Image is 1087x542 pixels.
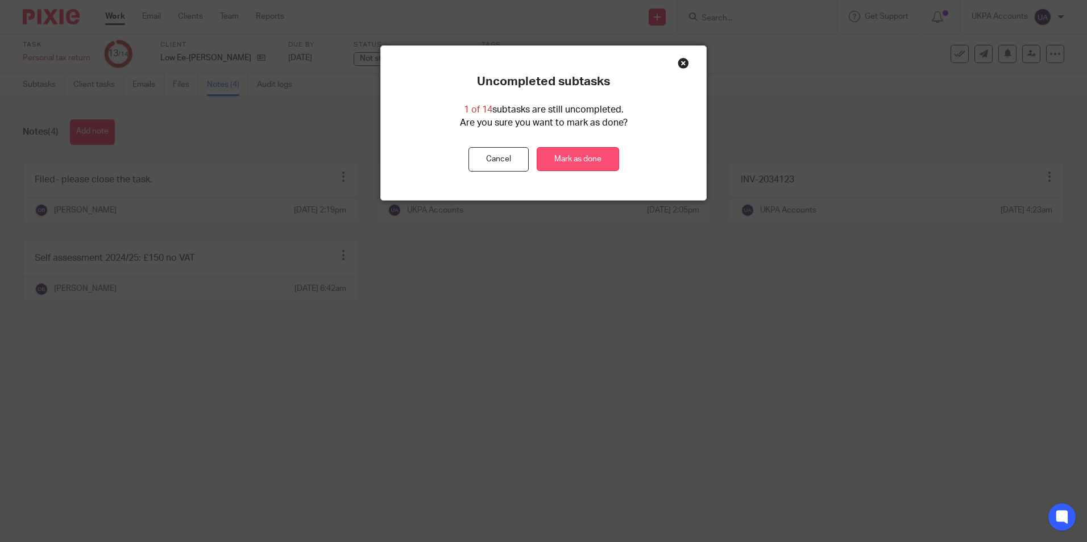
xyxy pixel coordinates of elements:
[477,74,610,89] p: Uncompleted subtasks
[464,103,624,116] p: subtasks are still uncompleted.
[464,105,492,114] span: 1 of 14
[678,57,689,69] div: Close this dialog window
[468,147,529,172] button: Cancel
[537,147,619,172] a: Mark as done
[460,116,628,130] p: Are you sure you want to mark as done?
